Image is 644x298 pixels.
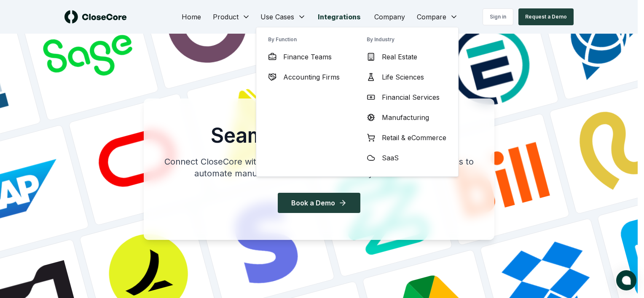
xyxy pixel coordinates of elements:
[283,52,332,62] span: Finance Teams
[360,47,453,67] a: Real Estate
[382,72,424,82] span: Life Sciences
[382,92,440,102] span: Financial Services
[261,47,346,67] a: Finance Teams
[261,36,346,47] h3: By Function
[360,87,453,107] a: Financial Services
[382,112,429,122] span: Manufacturing
[261,67,346,87] a: Accounting Firms
[360,128,453,148] a: Retail & eCommerce
[382,153,399,163] span: SaaS
[360,107,453,128] a: Manufacturing
[283,72,340,82] span: Accounting Firms
[382,52,417,62] span: Real Estate
[382,133,446,143] span: Retail & eCommerce
[360,36,453,47] h3: By Industry
[360,67,453,87] a: Life Sciences
[360,148,453,168] a: SaaS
